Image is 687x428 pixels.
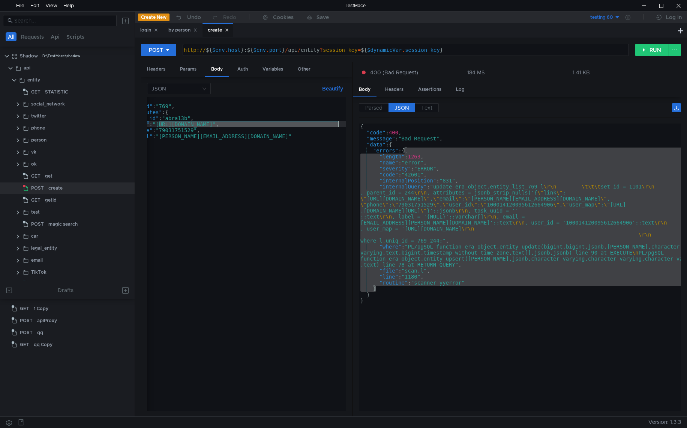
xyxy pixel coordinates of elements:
div: Auth [231,62,254,76]
div: testing 60 [590,14,613,21]
div: TikTok [31,267,46,278]
button: Create New [138,14,169,21]
div: qq [37,327,43,338]
div: get [45,170,52,182]
div: email [31,255,43,266]
div: Drafts [58,286,73,295]
span: POST [31,279,44,290]
div: qq Copy [34,339,52,350]
div: Variables [256,62,289,76]
span: Text [421,104,432,111]
div: Body [205,62,229,77]
div: Other [292,62,316,76]
div: create [48,182,63,194]
span: Parsed [365,104,382,111]
span: POST [20,315,33,326]
div: Log [450,83,471,96]
div: phone [31,122,45,134]
button: Scripts [64,32,87,41]
button: Requests [19,32,46,41]
div: social_network [31,98,65,110]
button: Api [48,32,62,41]
div: STATISTIC [45,86,68,98]
span: JSON [394,104,409,111]
span: 400 (Bad Request) [370,68,418,77]
span: POST [31,182,44,194]
button: Undo [169,12,206,23]
span: GET [20,339,29,350]
div: Log In [666,13,682,22]
div: label search [48,279,75,290]
button: POST [141,44,176,56]
span: GET [31,194,40,206]
div: 184 MS [467,69,485,76]
div: 1.41 KB [573,69,590,76]
div: Shadow [20,50,38,62]
span: Version: 1.3.3 [648,417,681,428]
span: GET [20,303,29,314]
div: by person [168,26,197,34]
span: GET [31,170,40,182]
div: api [24,62,30,74]
div: Redo [223,13,236,22]
span: POST [31,219,44,230]
div: login [140,26,158,34]
button: Beautify [319,84,346,93]
div: Save [316,15,329,20]
div: D:\TestMace\shadow [42,50,80,62]
span: GET [31,86,40,98]
div: legal_entity [31,243,57,254]
div: test [31,206,40,218]
button: All [6,32,16,41]
div: getId [45,194,57,206]
button: testing 60 [568,11,620,23]
div: 1 Copy [34,303,48,314]
div: POST [149,46,163,54]
input: Search... [14,17,112,25]
div: car [31,231,38,242]
div: Body [353,83,376,97]
div: person [31,134,46,146]
div: apiProxy [37,315,57,326]
div: Headers [141,62,171,76]
div: entity [27,74,40,86]
div: vk [31,146,36,158]
button: Redo [206,12,241,23]
div: Undo [187,13,201,22]
div: Headers [379,83,409,96]
button: RUN [635,44,669,56]
div: create [208,26,229,34]
div: Assertions [412,83,447,96]
div: Params [174,62,202,76]
div: ok [31,158,37,170]
div: twitter [31,110,46,122]
div: Cookies [273,13,294,22]
div: magic search [48,219,78,230]
span: POST [20,327,33,338]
